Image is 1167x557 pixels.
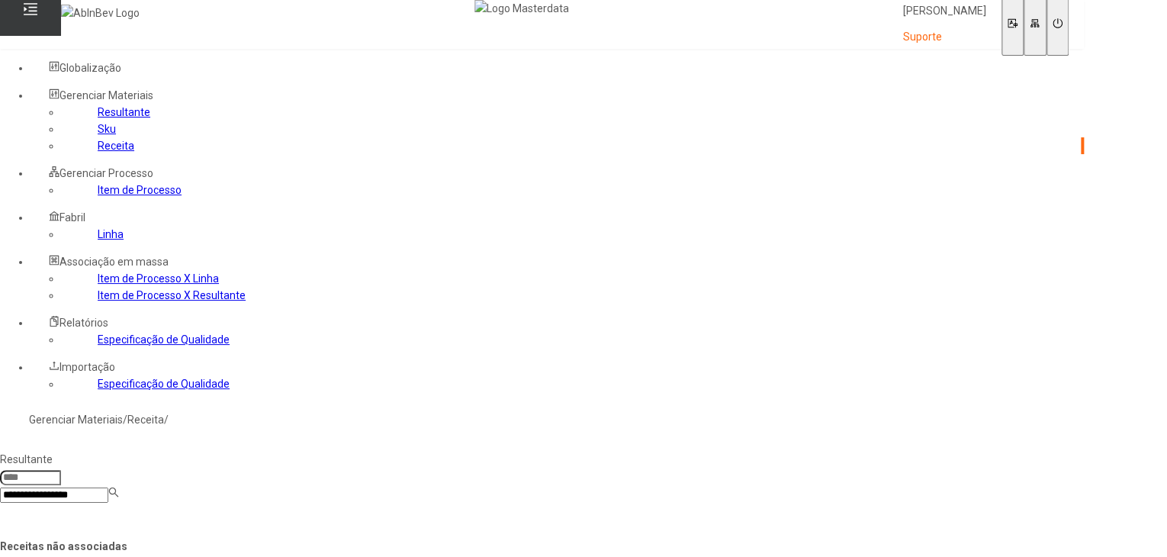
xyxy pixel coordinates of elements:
span: Associação em massa [59,256,169,268]
a: Especificação de Qualidade [98,378,230,390]
span: Gerenciar Materiais [59,89,153,101]
nz-breadcrumb-separator: / [164,414,169,426]
a: Linha [98,228,124,240]
span: Fabril [59,211,85,224]
p: Suporte [903,30,986,45]
a: Resultante [98,106,150,118]
img: AbInBev Logo [61,5,140,21]
a: Item de Processo [98,184,182,196]
p: [PERSON_NAME] [903,4,986,19]
a: Sku [98,123,116,135]
span: Globalização [59,62,121,74]
a: Receita [98,140,134,152]
a: Especificação de Qualidade [98,333,230,346]
span: Gerenciar Processo [59,167,153,179]
span: Relatórios [59,317,108,329]
a: Gerenciar Materiais [29,414,123,426]
a: Item de Processo X Resultante [98,289,246,301]
span: Importação [59,361,115,373]
a: Item de Processo X Linha [98,272,219,285]
nz-breadcrumb-separator: / [123,414,127,426]
a: Receita [127,414,164,426]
